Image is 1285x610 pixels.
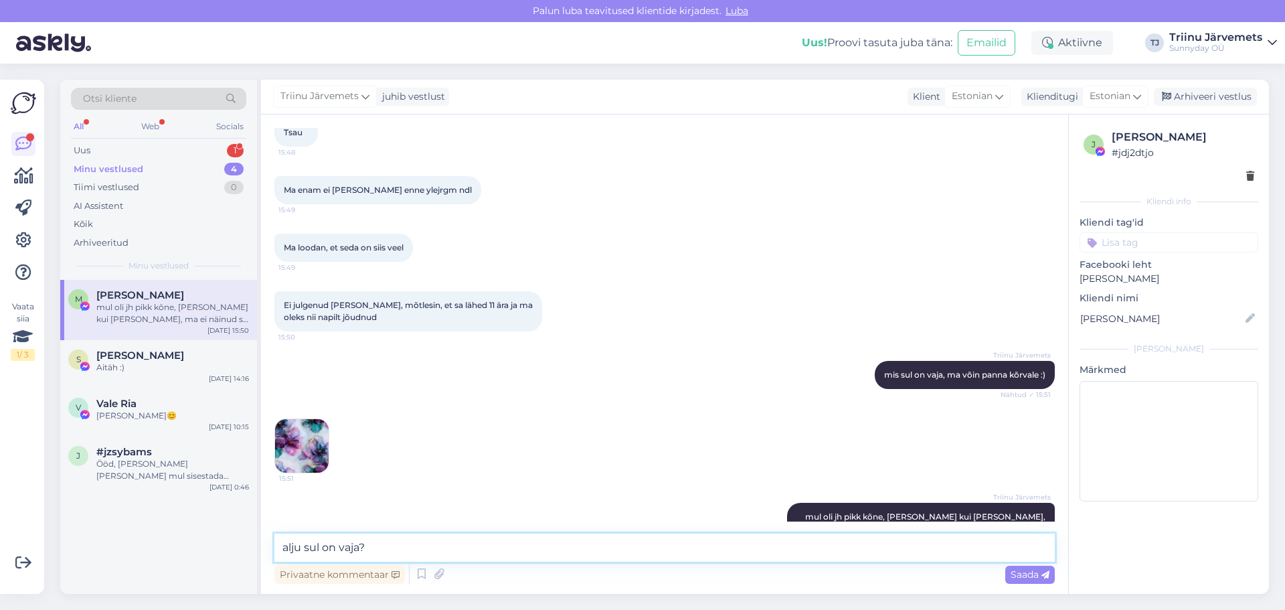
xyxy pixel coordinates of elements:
div: Minu vestlused [74,163,143,176]
div: Klienditugi [1021,90,1078,104]
span: Ma loodan, et seda on siis veel [284,242,404,252]
div: # jdj2dtjo [1112,145,1254,160]
div: 0 [224,181,244,194]
span: M [75,294,82,304]
div: Klient [908,90,940,104]
span: Sirel Rootsma [96,350,184,362]
div: Sunnyday OÜ [1169,43,1262,54]
div: Web [139,118,162,135]
b: Uus! [802,36,827,49]
textarea: alju sul on vaja? [274,534,1055,562]
div: 4 [224,163,244,176]
div: 1 [227,144,244,157]
span: Vale Ria [96,398,137,410]
div: juhib vestlust [377,90,445,104]
div: AI Assistent [74,200,123,213]
div: 1 / 3 [11,349,35,361]
div: Vaata siia [11,301,35,361]
div: [DATE] 0:46 [209,482,249,492]
div: [DATE] 15:50 [207,325,249,335]
div: Socials [213,118,246,135]
span: j [1092,139,1096,149]
span: Ei julgenud [PERSON_NAME], mõtlesin, et sa lähed 11 ära ja ma oleks nii napilt jõudnud [284,300,535,322]
div: [DATE] 14:16 [209,374,249,384]
p: [PERSON_NAME] [1080,272,1258,286]
span: 15:50 [278,332,329,342]
span: Otsi kliente [83,92,137,106]
span: mul oli jh pikk kõne, [PERSON_NAME] kui [PERSON_NAME], ma ei näinud su kirja [805,512,1047,534]
span: Minu vestlused [128,260,189,272]
div: [DATE] 10:15 [209,422,249,432]
div: [PERSON_NAME] [1112,129,1254,145]
div: Uus [74,144,90,157]
button: Emailid [958,30,1015,56]
span: Saada [1011,568,1049,581]
span: 15:49 [278,205,329,215]
span: #jzsybams [96,446,152,458]
div: Kliendi info [1080,196,1258,208]
div: Triinu Järvemets [1169,32,1262,43]
div: [PERSON_NAME]😊 [96,410,249,422]
span: mis sul on vaja, ma võin panna kõrvale :) [884,370,1045,380]
span: Triinu Järvemets [993,492,1051,502]
a: Triinu JärvemetsSunnyday OÜ [1169,32,1277,54]
span: Estonian [1090,89,1130,104]
div: Ööd, [PERSON_NAME] [PERSON_NAME] mul sisestada sooduskoode? Mul on neid üsna mitu kogunenud [PERS... [96,458,249,482]
span: 15:51 [279,473,329,483]
span: Ma enam ei [PERSON_NAME] enne ylejrgm ndl [284,185,472,195]
span: Estonian [952,89,993,104]
span: j [76,451,80,461]
span: Tsau [284,127,303,137]
span: S [76,354,81,364]
span: V [76,402,81,412]
span: Triinu Järvemets [993,350,1051,360]
div: Tiimi vestlused [74,181,139,194]
div: TJ [1145,33,1164,52]
div: Arhiveeri vestlus [1154,88,1257,106]
div: Kõik [74,218,93,231]
input: Lisa nimi [1080,311,1243,326]
span: 15:48 [278,147,329,157]
p: Facebooki leht [1080,258,1258,272]
input: Lisa tag [1080,232,1258,252]
div: [PERSON_NAME] [1080,343,1258,355]
p: Kliendi nimi [1080,291,1258,305]
img: Attachment [275,419,329,473]
span: Margit Salk [96,289,184,301]
div: Proovi tasuta juba täna: [802,35,952,51]
div: Aktiivne [1031,31,1113,55]
span: Nähtud ✓ 15:51 [1001,390,1051,400]
p: Kliendi tag'id [1080,216,1258,230]
p: Märkmed [1080,363,1258,377]
div: All [71,118,86,135]
div: Arhiveeritud [74,236,128,250]
span: Triinu Järvemets [280,89,359,104]
div: Privaatne kommentaar [274,566,405,584]
img: Askly Logo [11,90,36,116]
div: mul oli jh pikk kõne, [PERSON_NAME] kui [PERSON_NAME], ma ei näinud su kirja [96,301,249,325]
span: Luba [721,5,752,17]
span: 15:49 [278,262,329,273]
div: Aitäh :) [96,362,249,374]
